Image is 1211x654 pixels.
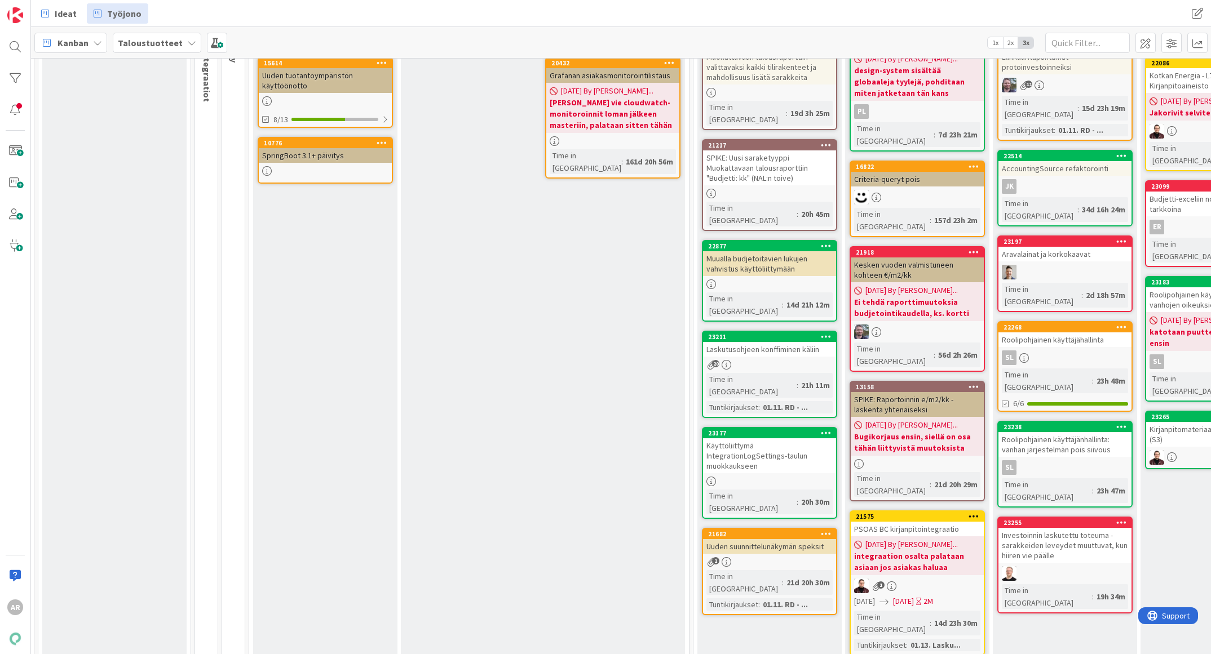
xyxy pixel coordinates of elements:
[998,161,1132,176] div: AccountingSource refaktorointi
[712,557,719,564] span: 2
[702,139,837,231] a: 21217SPIKE: Uusi saraketyyppi Muokattavaan talousraporttiin "Budjetti: kk" (NAL:n toive)Time in [...
[55,7,77,20] span: Ideat
[1081,289,1083,301] span: :
[851,522,984,536] div: PSOAS BC kirjanpitointegraatio
[1018,37,1033,48] span: 3x
[1094,484,1128,497] div: 23h 47m
[854,639,906,651] div: Tuntikirjaukset
[854,595,875,607] span: [DATE]
[264,59,392,67] div: 15614
[851,392,984,417] div: SPIKE: Raportoinnin e/m2/kk -laskenta yhtenäiseksi
[997,235,1133,312] a: 23197Aravalainat ja korkokaavatTNTime in [GEOGRAPHIC_DATA]:2d 18h 57m
[997,321,1133,412] a: 22268Roolipohjainen käyttäjähallintaslTime in [GEOGRAPHIC_DATA]:23h 48m6/6
[551,59,679,67] div: 20432
[24,2,51,15] span: Support
[850,381,985,501] a: 13158SPIKE: Raportoinnin e/m2/kk -laskenta yhtenäiseksi[DATE] By [PERSON_NAME]...Bugikorjaus ensi...
[798,496,833,508] div: 20h 30m
[546,58,679,83] div: 20432Grafanan asiakasmonitorointilistaus
[998,422,1132,457] div: 23238Roolipohjainen käyttäjänhallinta: vanhan järjestelmän pois siivous
[703,428,836,473] div: 23177Käyttöliittymä IntegrationLogSettings-taulun muokkaukseen
[1002,368,1092,393] div: Time in [GEOGRAPHIC_DATA]
[708,242,836,250] div: 22877
[856,513,984,520] div: 21575
[264,139,392,147] div: 10776
[1002,179,1016,194] div: JK
[259,138,392,148] div: 10776
[1025,81,1032,88] span: 11
[760,598,811,611] div: 01.11. RD - ...
[703,428,836,438] div: 23177
[703,39,836,84] div: Muokattavaan talousraporttiin valittavaksi kaikki tilirakenteet ja mahdollisuus lisätä sarakkeita
[851,257,984,282] div: Kesken vuoden valmistuneen kohteen €/m2/kk
[851,511,984,536] div: 21575PSOAS BC kirjanpitointegraatio
[702,38,837,130] a: Muokattavaan talousraporttiin valittavaksi kaikki tilirakenteet ja mahdollisuus lisätä sarakkeita...
[706,490,797,514] div: Time in [GEOGRAPHIC_DATA]
[259,58,392,68] div: 15614
[782,299,784,311] span: :
[703,140,836,185] div: 21217SPIKE: Uusi saraketyyppi Muokattavaan talousraporttiin "Budjetti: kk" (NAL:n toive)
[1002,460,1016,475] div: sl
[703,332,836,342] div: 23211
[706,101,786,126] div: Time in [GEOGRAPHIC_DATA]
[259,148,392,163] div: SpringBoot 3.1+ päivitys
[908,639,964,651] div: 01.13. Lasku...
[708,141,836,149] div: 21217
[7,631,23,647] img: avatar
[998,518,1132,563] div: 23255Investoinnin laskutettu toteuma -sarakkeiden leveydet muuttuvat, kun hiiren vie päälle
[706,373,797,398] div: Time in [GEOGRAPHIC_DATA]
[703,342,836,357] div: Laskutusohjeen konffiminen käliin
[545,57,680,179] a: 20432Grafanan asiakasmonitorointilistaus[DATE] By [PERSON_NAME]...[PERSON_NAME] vie cloudwatch-mo...
[850,161,985,237] a: 16822Criteria-queryt poisMHTime in [GEOGRAPHIC_DATA]:157d 23h 2m
[760,401,811,413] div: 01.11. RD - ...
[854,190,869,204] img: MH
[856,383,984,391] div: 13158
[706,570,782,595] div: Time in [GEOGRAPHIC_DATA]
[893,595,914,607] span: [DATE]
[851,382,984,392] div: 13158
[856,248,984,256] div: 21918
[851,382,984,417] div: 13158SPIKE: Raportoinnin e/m2/kk -laskenta yhtenäiseksi
[706,292,782,317] div: Time in [GEOGRAPHIC_DATA]
[997,421,1133,508] a: 23238Roolipohjainen käyttäjänhallinta: vanhan järjestelmän pois siivousslTime in [GEOGRAPHIC_DATA...
[854,342,934,367] div: Time in [GEOGRAPHIC_DATA]
[550,149,621,174] div: Time in [GEOGRAPHIC_DATA]
[998,265,1132,279] div: TN
[851,104,984,119] div: PL
[1002,584,1092,609] div: Time in [GEOGRAPHIC_DATA]
[851,247,984,257] div: 21918
[1077,102,1079,114] span: :
[706,202,797,226] div: Time in [GEOGRAPHIC_DATA]
[1054,124,1055,136] span: :
[931,214,980,226] div: 157d 23h 2m
[1002,96,1077,121] div: Time in [GEOGRAPHIC_DATA]
[931,617,980,629] div: 14d 23h 30m
[259,138,392,163] div: 10776SpringBoot 3.1+ päivitys
[784,299,833,311] div: 14d 21h 12m
[1004,519,1132,527] div: 23255
[706,598,758,611] div: Tuntikirjaukset
[877,581,885,589] span: 1
[784,576,833,589] div: 21d 20h 30m
[856,163,984,171] div: 16822
[703,251,836,276] div: Muualla budjetoitavien lukujen vahvistus käyttöliittymään
[703,140,836,150] div: 21217
[7,599,23,615] div: AR
[702,240,837,322] a: 22877Muualla budjetoitavien lukujen vahvistus käyttöliittymäänTime in [GEOGRAPHIC_DATA]:14d 21h 12m
[998,151,1132,176] div: 22514AccountingSource refaktorointi
[923,595,933,607] div: 2M
[546,68,679,83] div: Grafanan asiakasmonitorointilistaus
[851,579,984,593] div: AA
[1002,478,1092,503] div: Time in [GEOGRAPHIC_DATA]
[708,333,836,341] div: 23211
[1002,265,1016,279] img: TN
[703,150,836,185] div: SPIKE: Uusi saraketyyppi Muokattavaan talousraporttiin "Budjetti: kk" (NAL:n toive)
[998,247,1132,261] div: Aravalainat ja korkokaavat
[998,566,1132,581] div: LL
[703,529,836,539] div: 21682
[1150,354,1164,369] div: sl
[998,460,1132,475] div: sl
[998,50,1132,74] div: Elinkaaritapahtumat protoinvestoinneiksi
[758,598,760,611] span: :
[258,137,393,184] a: 10776SpringBoot 3.1+ päivitys
[87,3,148,24] a: Työjono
